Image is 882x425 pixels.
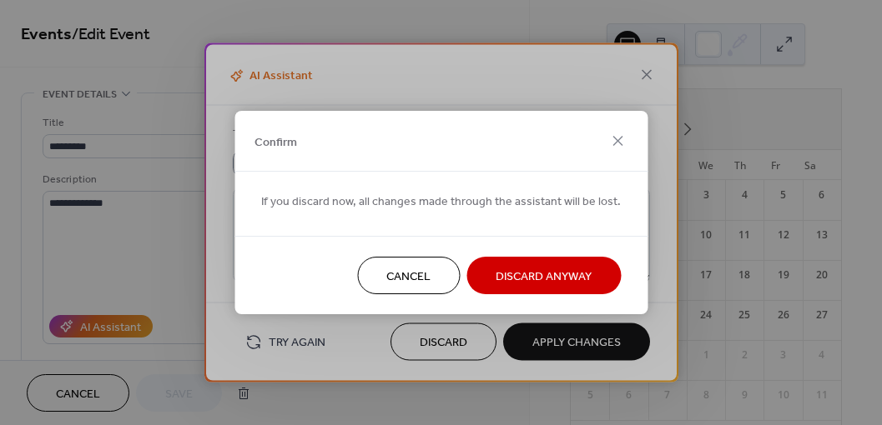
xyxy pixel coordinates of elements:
[466,257,621,294] button: Discard Anyway
[496,268,592,286] span: Discard Anyway
[357,257,460,294] button: Cancel
[386,268,431,286] span: Cancel
[255,133,297,151] span: Confirm
[261,193,621,211] span: If you discard now, all changes made through the assistant will be lost.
